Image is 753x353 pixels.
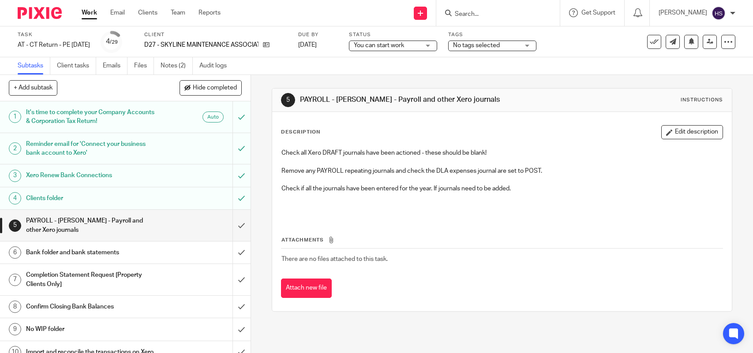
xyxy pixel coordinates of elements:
div: 7 [9,274,21,286]
div: 4 [106,37,118,47]
label: Tags [448,31,536,38]
a: Team [171,8,185,17]
h1: No WIP folder [26,323,158,336]
span: Hide completed [193,85,237,92]
button: + Add subtask [9,80,57,95]
h1: PAYROLL - [PERSON_NAME] - Payroll and other Xero journals [26,214,158,237]
label: Due by [298,31,338,38]
h1: Clients folder [26,192,158,205]
a: Notes (2) [161,57,193,74]
div: 1 [9,111,21,123]
p: [PERSON_NAME] [659,8,707,17]
a: Clients [138,8,157,17]
small: /29 [110,40,118,45]
h1: Confirm Closing Bank Balances [26,300,158,313]
label: Task [18,31,90,38]
span: No tags selected [453,42,500,48]
button: Edit description [661,125,723,139]
span: You can start work [354,42,404,48]
span: There are no files attached to this task. [281,256,388,262]
a: Reports [199,8,221,17]
h1: Bank folder and bank statements [26,246,158,259]
div: 8 [9,301,21,313]
div: Auto [202,111,224,123]
a: Email [110,8,125,17]
div: 6 [9,246,21,259]
p: Check if all the journals have been entered for the year. If journals need to be added. [281,184,722,193]
div: Instructions [681,97,723,104]
img: Pixie [18,7,62,19]
a: Work [82,8,97,17]
p: Description [281,129,320,136]
div: 4 [9,192,21,204]
div: AT - CT Return - PE 31-03-2025 [18,41,90,49]
div: AT - CT Return - PE [DATE] [18,41,90,49]
span: Attachments [281,238,324,242]
h1: Xero Renew Bank Connections [26,169,158,182]
div: 2 [9,142,21,155]
h1: Completion Statement Request [Property Clients Only] [26,268,158,291]
p: D27 - SKYLINE MAINTENANCE ASSOCIATE LTD [144,41,258,49]
a: Subtasks [18,57,50,74]
a: Emails [103,57,127,74]
a: Audit logs [199,57,233,74]
p: Check all Xero DRAFT journals have been actioned - these should be blank! [281,149,722,157]
label: Status [349,31,437,38]
a: Files [134,57,154,74]
h1: Reminder email for 'Connect your business bank account to Xero' [26,137,158,160]
button: Hide completed [180,80,242,95]
div: 9 [9,323,21,335]
span: Get Support [581,10,615,16]
div: 3 [9,170,21,182]
h1: It's time to complete your Company Accounts & Corporation Tax Return! [26,106,158,128]
div: 5 [9,219,21,232]
h1: PAYROLL - [PERSON_NAME] - Payroll and other Xero journals [300,95,521,104]
input: Search [454,11,533,19]
img: svg%3E [712,6,726,20]
span: [DATE] [298,42,317,48]
p: Remove any PAYROLL repeating journals and check the DLA expenses journal are set to POST. [281,167,722,175]
div: 5 [281,93,295,107]
a: Client tasks [57,57,96,74]
label: Client [144,31,287,38]
button: Attach new file [281,279,332,298]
